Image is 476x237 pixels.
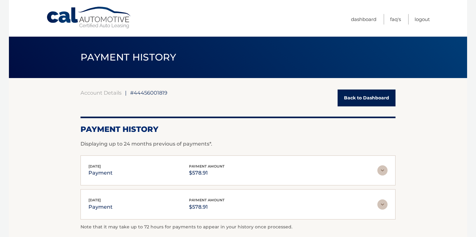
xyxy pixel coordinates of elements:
[88,169,113,177] p: payment
[80,125,395,134] h2: Payment History
[390,14,401,25] a: FAQ's
[80,51,176,63] span: PAYMENT HISTORY
[415,14,430,25] a: Logout
[377,199,388,210] img: accordion-rest.svg
[189,198,225,202] span: payment amount
[189,203,225,212] p: $578.91
[88,203,113,212] p: payment
[130,90,167,96] span: #44456001819
[80,223,395,231] p: Note that it may take up to 72 hours for payments to appear in your history once processed.
[88,198,101,202] span: [DATE]
[189,164,225,169] span: payment amount
[46,6,132,29] a: Cal Automotive
[189,169,225,177] p: $578.91
[80,90,122,96] a: Account Details
[351,14,376,25] a: Dashboard
[377,165,388,176] img: accordion-rest.svg
[80,140,395,148] p: Displaying up to 24 months previous of payments*.
[88,164,101,169] span: [DATE]
[125,90,127,96] span: |
[338,90,395,106] a: Back to Dashboard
